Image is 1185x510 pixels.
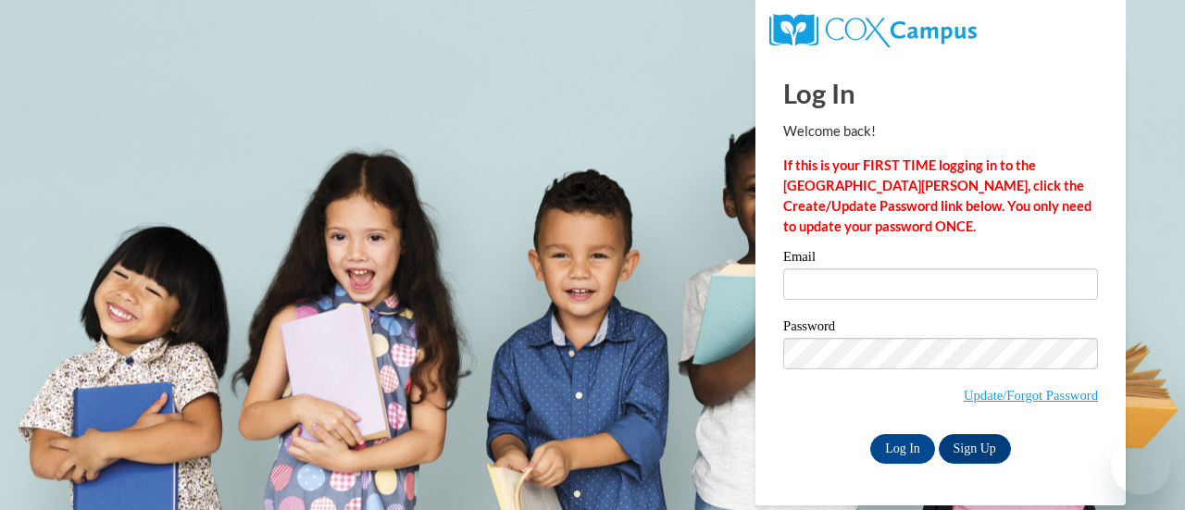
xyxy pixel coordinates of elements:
p: Welcome back! [783,121,1098,142]
label: Password [783,319,1098,338]
label: Email [783,250,1098,268]
a: Sign Up [939,434,1011,464]
img: COX Campus [769,14,977,47]
input: Log In [870,434,935,464]
a: Update/Forgot Password [964,388,1098,403]
h1: Log In [783,74,1098,112]
strong: If this is your FIRST TIME logging in to the [GEOGRAPHIC_DATA][PERSON_NAME], click the Create/Upd... [783,157,1091,234]
iframe: Button to launch messaging window [1111,436,1170,495]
